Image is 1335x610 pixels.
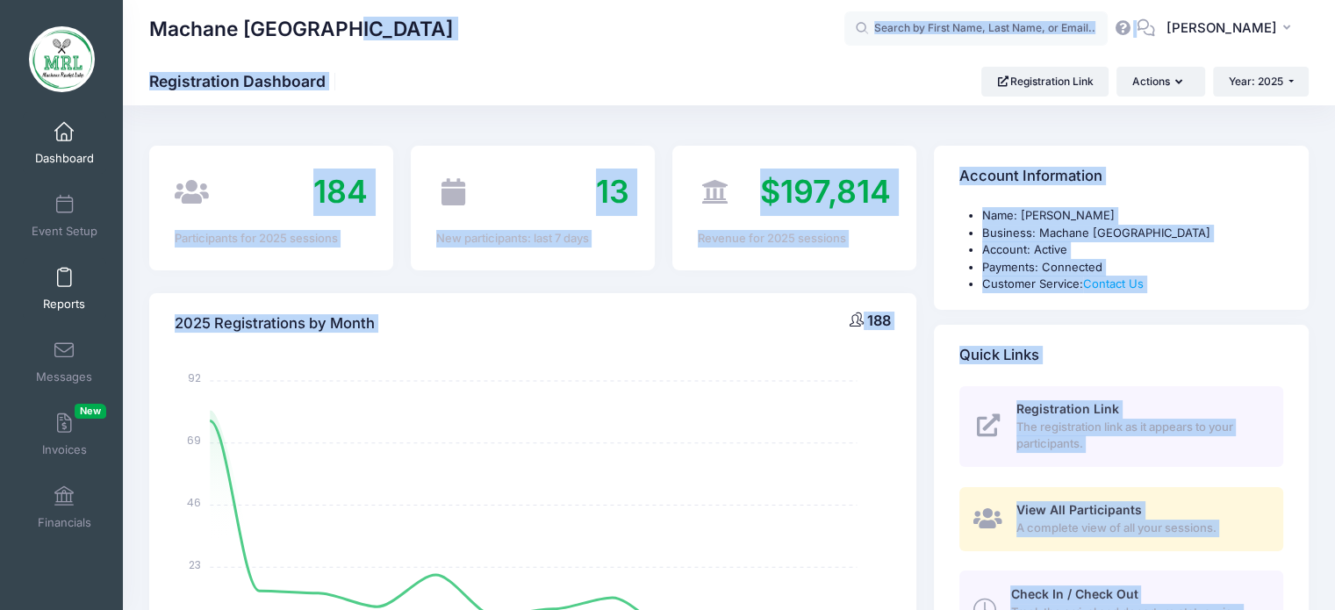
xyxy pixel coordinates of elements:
span: 184 [313,172,368,211]
span: Financials [38,515,91,530]
li: Payments: Connected [982,259,1283,276]
span: Event Setup [32,224,97,239]
a: Event Setup [23,185,106,247]
li: Business: Machane [GEOGRAPHIC_DATA] [982,225,1283,242]
h4: Account Information [959,152,1102,202]
span: $197,814 [760,172,891,211]
span: 13 [596,172,629,211]
div: New participants: last 7 days [436,230,629,248]
h1: Machane [GEOGRAPHIC_DATA] [149,9,453,49]
a: Contact Us [1083,276,1144,291]
h1: Registration Dashboard [149,72,341,90]
a: View All Participants A complete view of all your sessions. [959,487,1283,551]
a: Registration Link [981,67,1109,97]
a: Dashboard [23,112,106,174]
div: Participants for 2025 sessions [175,230,368,248]
tspan: 46 [188,495,202,510]
a: Registration Link The registration link as it appears to your participants. [959,386,1283,467]
a: Messages [23,331,106,392]
span: Registration Link [1016,401,1119,416]
h4: Quick Links [959,330,1039,380]
span: Messages [36,370,92,384]
span: Year: 2025 [1229,75,1283,88]
span: View All Participants [1016,502,1142,517]
button: [PERSON_NAME] [1155,9,1309,49]
span: Dashboard [35,151,94,166]
li: Account: Active [982,241,1283,259]
span: Reports [43,297,85,312]
a: InvoicesNew [23,404,106,465]
span: The registration link as it appears to your participants. [1016,419,1263,453]
span: Invoices [42,442,87,457]
span: [PERSON_NAME] [1166,18,1277,38]
span: Check In / Check Out [1010,586,1138,601]
span: 188 [867,312,891,329]
div: Revenue for 2025 sessions [698,230,891,248]
li: Customer Service: [982,276,1283,293]
h4: 2025 Registrations by Month [175,298,375,348]
li: Name: [PERSON_NAME] [982,207,1283,225]
img: Machane Racket Lake [29,26,95,92]
tspan: 23 [190,556,202,571]
button: Year: 2025 [1213,67,1309,97]
tspan: 92 [189,370,202,385]
span: New [75,404,106,419]
a: Reports [23,258,106,319]
span: A complete view of all your sessions. [1016,520,1263,537]
tspan: 69 [188,433,202,448]
button: Actions [1116,67,1204,97]
a: Financials [23,477,106,538]
input: Search by First Name, Last Name, or Email... [844,11,1108,47]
